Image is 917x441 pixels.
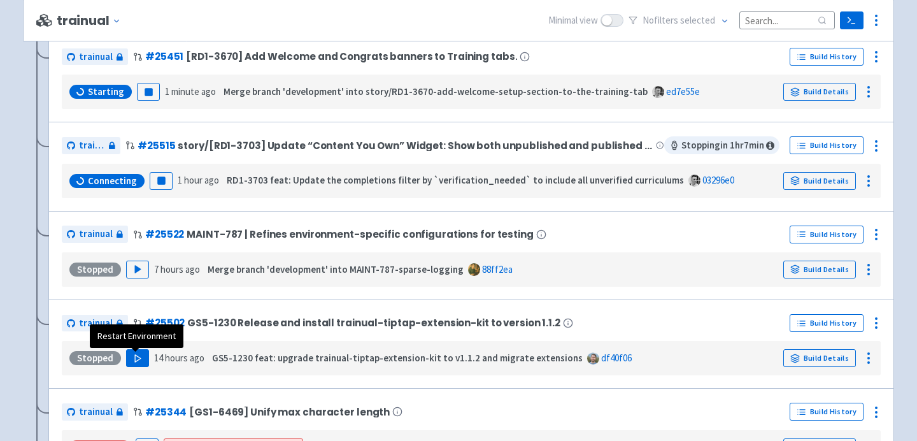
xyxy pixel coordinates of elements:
[187,229,533,240] span: MAINT-787 | Refines environment-specific configurations for testing
[783,261,856,278] a: Build Details
[187,317,560,328] span: GS5-1230 Release and install trainual-tiptap-extension-kit to version 1.1.2
[57,13,126,28] button: trainual
[178,174,219,186] time: 1 hour ago
[186,51,517,62] span: [RD1-3670] Add Welcome and Congrats banners to Training tabs.
[664,136,779,154] span: Stopping in 1 hr 7 min
[145,228,184,241] a: #25522
[790,48,864,66] a: Build History
[69,351,121,365] div: Stopped
[88,175,137,187] span: Connecting
[783,349,856,367] a: Build Details
[548,13,598,28] span: Minimal view
[189,407,390,417] span: [GS1-6469] Unify max character length
[790,314,864,332] a: Build History
[154,352,204,364] time: 14 hours ago
[212,352,583,364] strong: GS5-1230 feat: upgrade trainual-tiptap-extension-kit to v1.1.2 and migrate extensions
[79,405,113,419] span: trainual
[79,227,113,242] span: trainual
[224,85,648,98] strong: Merge branch 'development' into story/RD1-3670-add-welcome-setup-section-to-the-training-tab
[126,261,149,278] button: Play
[227,174,684,186] strong: RD1-3703 feat: Update the completions filter by `verification_needed` to include all unverified c...
[739,11,835,29] input: Search...
[601,352,632,364] a: df40f06
[790,136,864,154] a: Build History
[62,137,120,154] a: trainual
[145,316,185,329] a: #25502
[62,48,128,66] a: trainual
[702,174,734,186] a: 03296e0
[783,83,856,101] a: Build Details
[79,316,113,331] span: trainual
[62,403,128,421] a: trainual
[790,403,864,421] a: Build History
[88,85,124,98] span: Starting
[783,172,856,190] a: Build Details
[62,226,128,243] a: trainual
[154,263,200,275] time: 7 hours ago
[137,83,160,101] button: Pause
[69,263,121,277] div: Stopped
[840,11,864,29] a: Terminal
[62,315,128,332] a: trainual
[79,50,113,64] span: trainual
[178,140,653,151] span: story/[RD1-3703] Update “Content You Own” Widget: Show both unpublished and published content nee...
[79,138,105,153] span: trainual
[680,14,715,26] span: selected
[145,405,187,419] a: #25344
[482,263,513,275] a: 88ff2ea
[208,263,464,275] strong: Merge branch 'development' into MAINT-787-sparse-logging
[138,139,175,152] a: #25515
[126,349,149,367] button: Play
[643,13,715,28] span: No filter s
[150,172,173,190] button: Pause
[145,50,183,63] a: #25451
[790,226,864,243] a: Build History
[165,85,216,98] time: 1 minute ago
[666,85,700,98] a: ed7e55e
